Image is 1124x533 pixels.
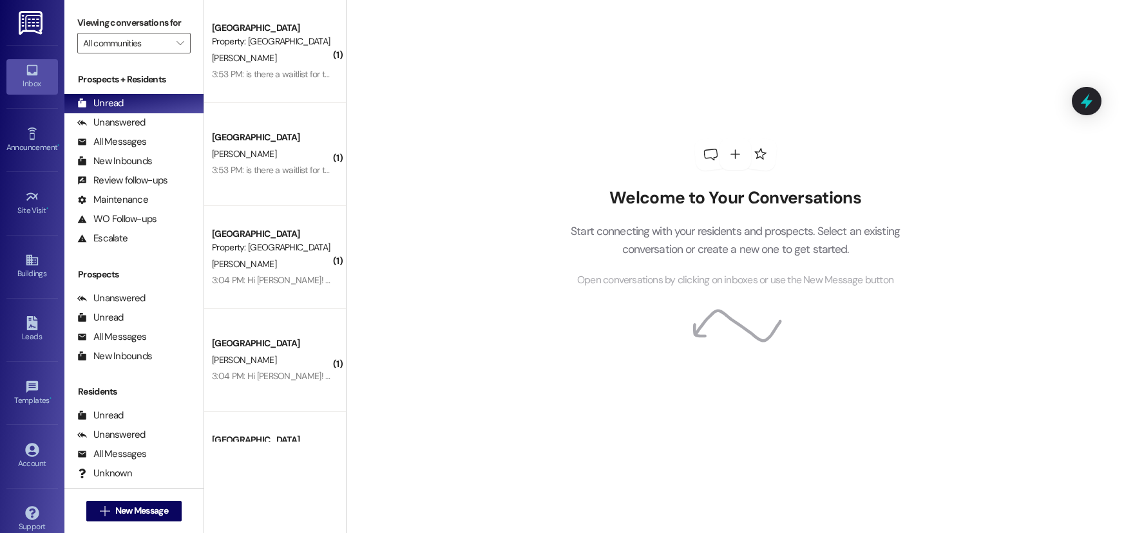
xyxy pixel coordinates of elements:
div: [GEOGRAPHIC_DATA] [212,337,331,350]
div: Property: [GEOGRAPHIC_DATA] [212,35,331,48]
img: ResiDesk Logo [19,11,45,35]
div: 3:53 PM: is there a waitlist for the women's housing for fall? [212,68,429,80]
span: Open conversations by clicking on inboxes or use the New Message button [577,272,893,288]
div: Maintenance [77,193,148,207]
div: Unknown [77,467,132,480]
div: Unanswered [77,116,146,129]
h2: Welcome to Your Conversations [551,188,920,209]
div: Unread [77,409,124,422]
span: [PERSON_NAME] [212,52,276,64]
p: Start connecting with your residents and prospects. Select an existing conversation or create a n... [551,222,920,259]
span: • [46,204,48,213]
div: Prospects [64,268,204,281]
div: Prospects + Residents [64,73,204,86]
div: All Messages [77,330,146,344]
div: Unanswered [77,292,146,305]
div: 3:04 PM: Hi [PERSON_NAME]! Here's a good address. [STREET_ADDRESS] [212,370,486,382]
i:  [176,38,184,48]
a: Templates • [6,376,58,411]
div: All Messages [77,447,146,461]
div: WO Follow-ups [77,212,157,226]
a: Site Visit • [6,186,58,221]
div: Residents [64,385,204,398]
div: Review follow-ups [77,174,167,187]
div: [GEOGRAPHIC_DATA] [212,227,331,241]
a: Account [6,439,58,474]
div: All Messages [77,135,146,149]
input: All communities [83,33,170,53]
div: [GEOGRAPHIC_DATA] [212,131,331,144]
div: Unread [77,97,124,110]
div: [GEOGRAPHIC_DATA] [212,21,331,35]
div: 3:04 PM: Hi [PERSON_NAME]! Here's a good address. [STREET_ADDRESS] [212,274,486,286]
div: Unanswered [77,428,146,442]
a: Leads [6,312,58,347]
a: Inbox [6,59,58,94]
div: Unread [77,311,124,324]
div: 3:53 PM: is there a waitlist for the women's housing for fall? [212,164,429,176]
span: New Message [115,504,168,518]
div: Property: [GEOGRAPHIC_DATA] [212,241,331,254]
a: Buildings [6,249,58,284]
span: [PERSON_NAME] [212,354,276,366]
button: New Message [86,501,182,521]
i:  [100,506,110,516]
label: Viewing conversations for [77,13,191,33]
div: New Inbounds [77,350,152,363]
div: Escalate [77,232,128,245]
span: • [50,394,52,403]
div: [GEOGRAPHIC_DATA] [212,433,331,447]
span: [PERSON_NAME] [212,258,276,270]
span: • [57,141,59,150]
span: [PERSON_NAME] [212,148,276,160]
div: New Inbounds [77,154,152,168]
